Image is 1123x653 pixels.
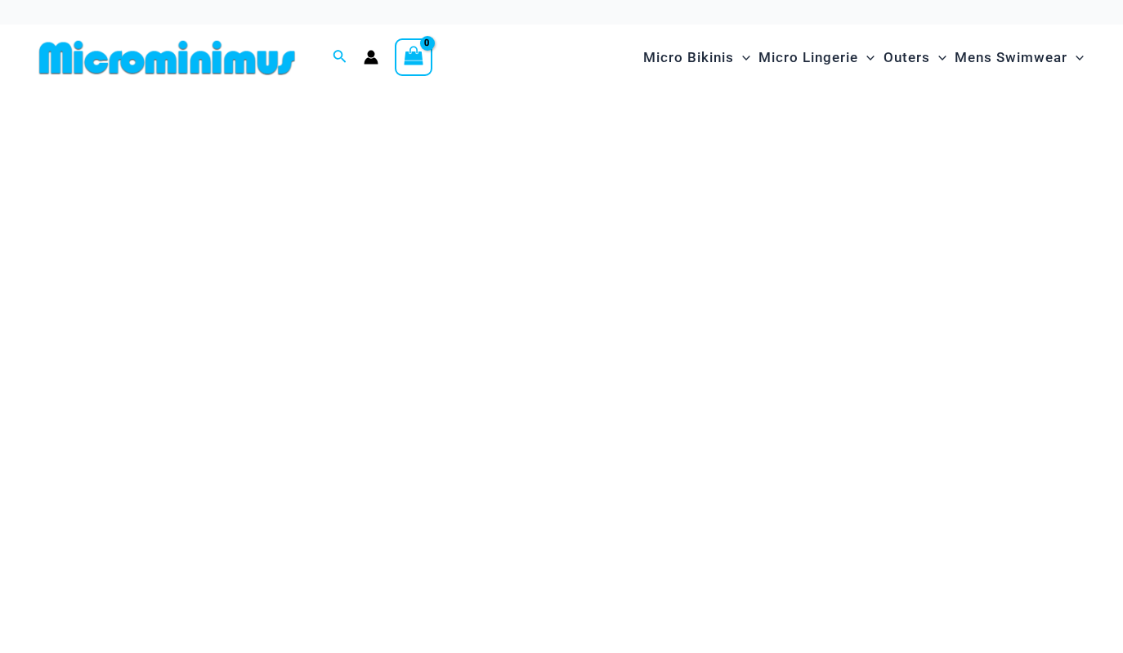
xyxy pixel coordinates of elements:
[637,30,1090,85] nav: Site Navigation
[333,47,347,68] a: Search icon link
[884,37,930,78] span: Outers
[33,39,302,76] img: MM SHOP LOGO FLAT
[734,37,750,78] span: Menu Toggle
[951,33,1088,83] a: Mens SwimwearMenu ToggleMenu Toggle
[758,37,858,78] span: Micro Lingerie
[395,38,432,76] a: View Shopping Cart, empty
[364,50,378,65] a: Account icon link
[643,37,734,78] span: Micro Bikinis
[930,37,946,78] span: Menu Toggle
[639,33,754,83] a: Micro BikinisMenu ToggleMenu Toggle
[955,37,1067,78] span: Mens Swimwear
[858,37,875,78] span: Menu Toggle
[879,33,951,83] a: OutersMenu ToggleMenu Toggle
[754,33,879,83] a: Micro LingerieMenu ToggleMenu Toggle
[1067,37,1084,78] span: Menu Toggle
